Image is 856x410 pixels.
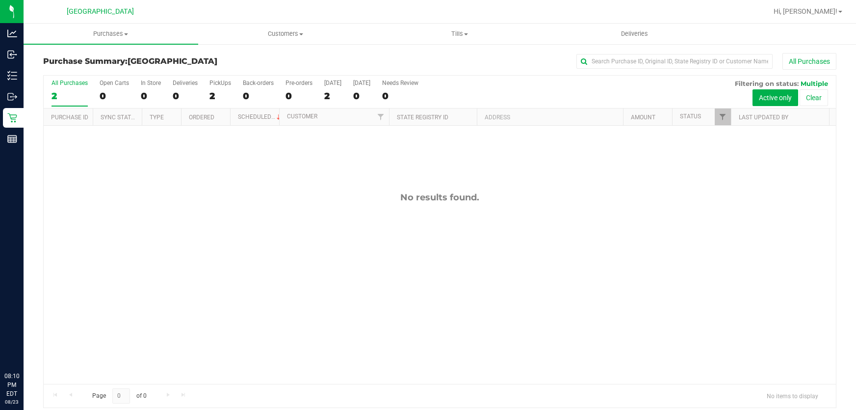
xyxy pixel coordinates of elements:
a: Type [150,114,164,121]
a: Customers [198,24,373,44]
inline-svg: Retail [7,113,17,123]
span: No items to display [759,388,826,403]
a: Last Updated By [739,114,788,121]
div: All Purchases [52,80,88,86]
div: 0 [353,90,370,102]
div: 0 [285,90,312,102]
input: Search Purchase ID, Original ID, State Registry ID or Customer Name... [576,54,773,69]
inline-svg: Inbound [7,50,17,59]
a: Tills [372,24,547,44]
span: [GEOGRAPHIC_DATA] [67,7,134,16]
th: Address [477,109,623,126]
a: Sync Status [101,114,138,121]
inline-svg: Analytics [7,28,17,38]
iframe: Resource center [10,331,39,361]
div: 2 [324,90,341,102]
a: Purchase ID [51,114,88,121]
span: [GEOGRAPHIC_DATA] [128,56,217,66]
a: Filter [373,109,389,125]
div: 0 [382,90,418,102]
button: Active only [752,89,798,106]
h3: Purchase Summary: [43,57,308,66]
span: Filtering on status: [735,80,799,87]
div: Back-orders [243,80,274,86]
div: 0 [141,90,161,102]
div: 0 [173,90,198,102]
a: Status [680,113,701,120]
div: No results found. [44,192,836,203]
span: Page of 0 [84,388,155,404]
div: 0 [243,90,274,102]
inline-svg: Reports [7,134,17,144]
a: Deliveries [547,24,722,44]
span: Multiple [801,80,828,87]
span: Purchases [24,29,198,38]
a: Customer [287,113,317,120]
div: [DATE] [324,80,341,86]
div: Deliveries [173,80,198,86]
span: Customers [199,29,372,38]
div: Open Carts [100,80,129,86]
a: Scheduled [238,113,283,120]
button: Clear [800,89,828,106]
div: 2 [209,90,231,102]
p: 08:10 PM EDT [4,372,19,398]
button: All Purchases [782,53,836,70]
div: 2 [52,90,88,102]
inline-svg: Inventory [7,71,17,81]
a: Filter [715,109,731,125]
div: Pre-orders [285,80,312,86]
a: Ordered [189,114,214,121]
span: Hi, [PERSON_NAME]! [774,7,837,15]
p: 08/23 [4,398,19,406]
div: 0 [100,90,129,102]
a: State Registry ID [397,114,448,121]
span: Deliveries [608,29,661,38]
div: Needs Review [382,80,418,86]
a: Purchases [24,24,198,44]
div: In Store [141,80,161,86]
inline-svg: Outbound [7,92,17,102]
span: Tills [373,29,546,38]
a: Amount [631,114,655,121]
div: PickUps [209,80,231,86]
div: [DATE] [353,80,370,86]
